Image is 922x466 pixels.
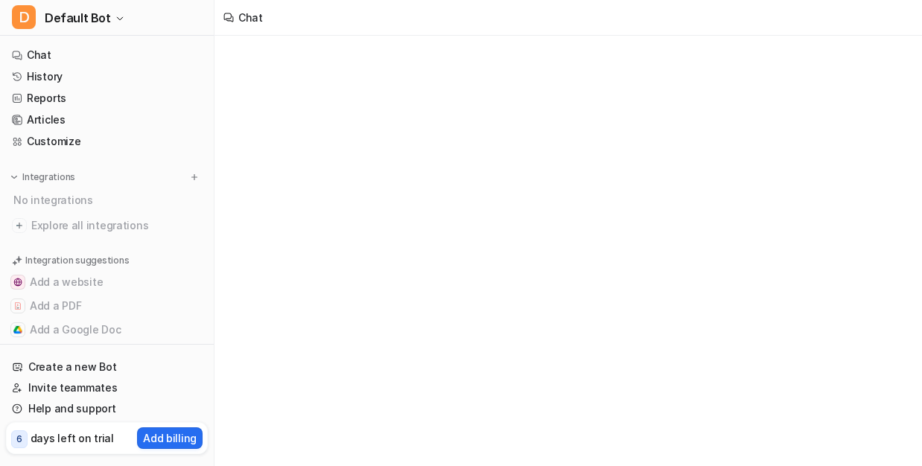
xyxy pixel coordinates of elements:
[25,254,129,267] p: Integration suggestions
[9,188,208,212] div: No integrations
[238,10,263,25] div: Chat
[6,66,208,87] a: History
[16,433,22,446] p: 6
[13,325,22,334] img: Add a Google Doc
[6,215,208,236] a: Explore all integrations
[12,218,27,233] img: explore all integrations
[6,398,208,419] a: Help and support
[6,170,80,185] button: Integrations
[12,5,36,29] span: D
[6,318,208,342] button: Add a Google DocAdd a Google Doc
[31,214,202,237] span: Explore all integrations
[6,109,208,130] a: Articles
[6,45,208,66] a: Chat
[6,357,208,377] a: Create a new Bot
[143,430,197,446] p: Add billing
[22,171,75,183] p: Integrations
[13,278,22,287] img: Add a website
[45,7,111,28] span: Default Bot
[6,342,208,366] button: Add to Zendesk
[6,294,208,318] button: Add a PDFAdd a PDF
[189,172,200,182] img: menu_add.svg
[6,377,208,398] a: Invite teammates
[9,172,19,182] img: expand menu
[6,270,208,294] button: Add a websiteAdd a website
[6,88,208,109] a: Reports
[6,131,208,152] a: Customize
[13,301,22,310] img: Add a PDF
[31,430,114,446] p: days left on trial
[137,427,203,449] button: Add billing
